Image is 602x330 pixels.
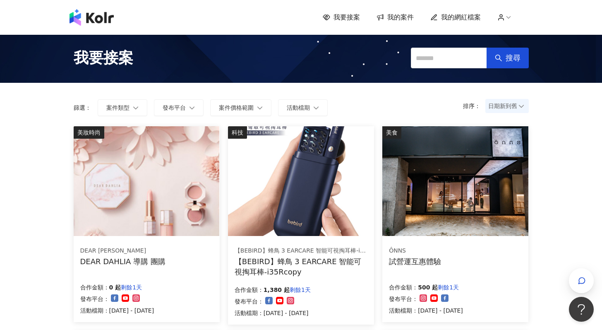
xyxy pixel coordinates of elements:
button: 活動檔期 [278,99,328,116]
span: 我要接案 [333,13,360,22]
span: 我的案件 [387,13,414,22]
p: 活動檔期：[DATE] - [DATE] [80,306,154,316]
button: 案件類型 [98,99,147,116]
span: search [495,54,502,62]
span: 案件價格範圍 [219,104,254,111]
button: 發布平台 [154,99,204,116]
div: ÔNNS [389,247,441,255]
img: 【BEBIRD】蜂鳥 3 EARCARE 智能可視掏耳棒-i35R [228,126,374,236]
p: 發布平台： [389,294,418,304]
p: 發布平台： [80,294,109,304]
img: logo [70,9,114,26]
span: 我的網紅檔案 [441,13,481,22]
p: 發布平台： [235,296,264,306]
button: 案件價格範圍 [210,99,271,116]
p: 剩餘1天 [290,285,311,295]
div: DEAR [PERSON_NAME] [80,247,165,255]
div: 【BEBIRD】蜂鳥 3 EARCARE 智能可視掏耳棒-i35R [235,247,367,255]
p: 排序： [463,103,485,109]
p: 合作金額： [389,282,418,292]
div: 【BEBIRD】蜂鳥 3 EARCARE 智能可視掏耳棒-i35Rcopy [235,256,367,277]
span: 活動檔期 [287,104,310,111]
div: 美妝時尚 [74,126,104,139]
p: 篩選： [74,104,91,111]
span: 搜尋 [506,53,520,63]
img: DEAR DAHLIA 迪雅黛麗奧彩妝系列 [74,126,219,236]
iframe: Help Scout Beacon - Open [569,297,594,322]
a: 我要接案 [323,13,360,22]
span: 案件類型 [106,104,130,111]
div: 試營運互惠體驗 [389,256,441,267]
span: 發布平台 [163,104,186,111]
p: 500 起 [418,282,438,292]
span: 日期新到舊 [488,100,526,112]
p: 活動檔期：[DATE] - [DATE] [389,306,463,316]
div: DEAR DAHLIA 導購 團購 [80,256,165,267]
div: 美食 [382,126,401,139]
p: 0 起 [109,282,121,292]
p: 1,380 起 [264,285,290,295]
a: 我的案件 [377,13,414,22]
div: 科技 [228,126,247,139]
img: 試營運互惠體驗 [382,126,528,236]
a: 我的網紅檔案 [430,13,481,22]
p: 剩餘1天 [438,282,459,292]
button: 搜尋 [487,48,529,68]
p: 活動檔期：[DATE] - [DATE] [235,308,311,318]
p: 剩餘1天 [121,282,142,292]
span: 我要接案 [74,48,133,68]
p: 合作金額： [235,285,264,295]
p: 合作金額： [80,282,109,292]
